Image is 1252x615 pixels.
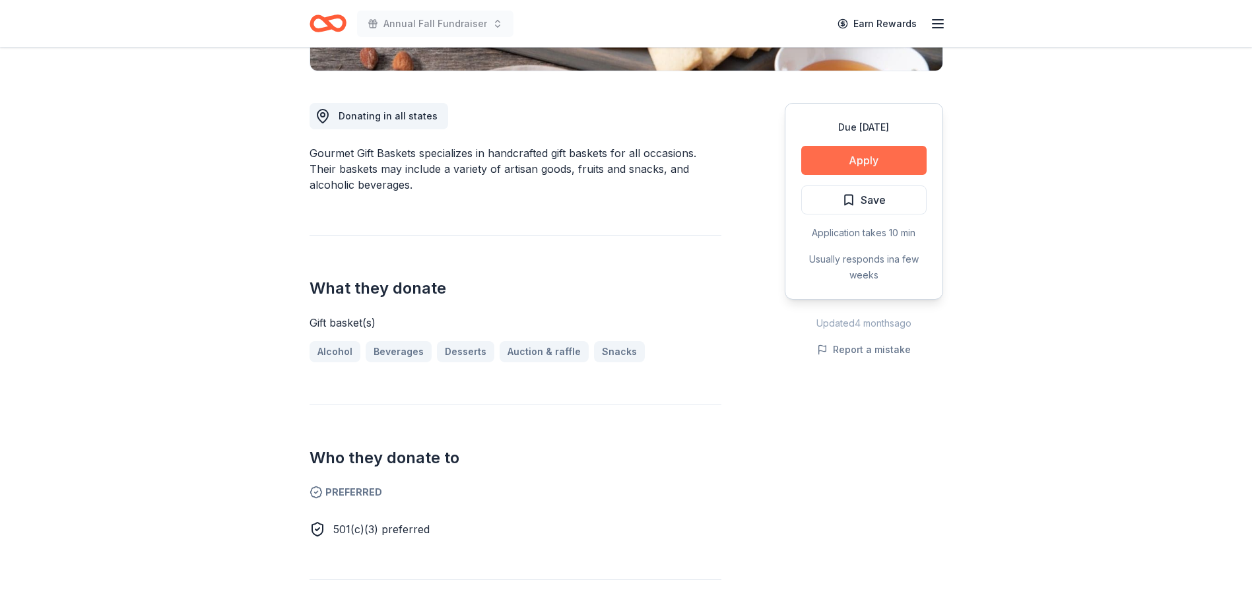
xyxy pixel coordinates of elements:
[333,523,430,536] span: 501(c)(3) preferred
[801,251,927,283] div: Usually responds in a few weeks
[801,225,927,241] div: Application takes 10 min
[801,185,927,214] button: Save
[500,341,589,362] a: Auction & raffle
[817,342,911,358] button: Report a mistake
[785,315,943,331] div: Updated 4 months ago
[310,8,346,39] a: Home
[861,191,886,209] span: Save
[594,341,645,362] a: Snacks
[830,12,925,36] a: Earn Rewards
[310,315,721,331] div: Gift basket(s)
[310,484,721,500] span: Preferred
[310,341,360,362] a: Alcohol
[801,119,927,135] div: Due [DATE]
[801,146,927,175] button: Apply
[383,16,487,32] span: Annual Fall Fundraiser
[357,11,513,37] button: Annual Fall Fundraiser
[310,145,721,193] div: Gourmet Gift Baskets specializes in handcrafted gift baskets for all occasions. Their baskets may...
[437,341,494,362] a: Desserts
[310,278,721,299] h2: What they donate
[310,447,721,469] h2: Who they donate to
[366,341,432,362] a: Beverages
[339,110,438,121] span: Donating in all states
